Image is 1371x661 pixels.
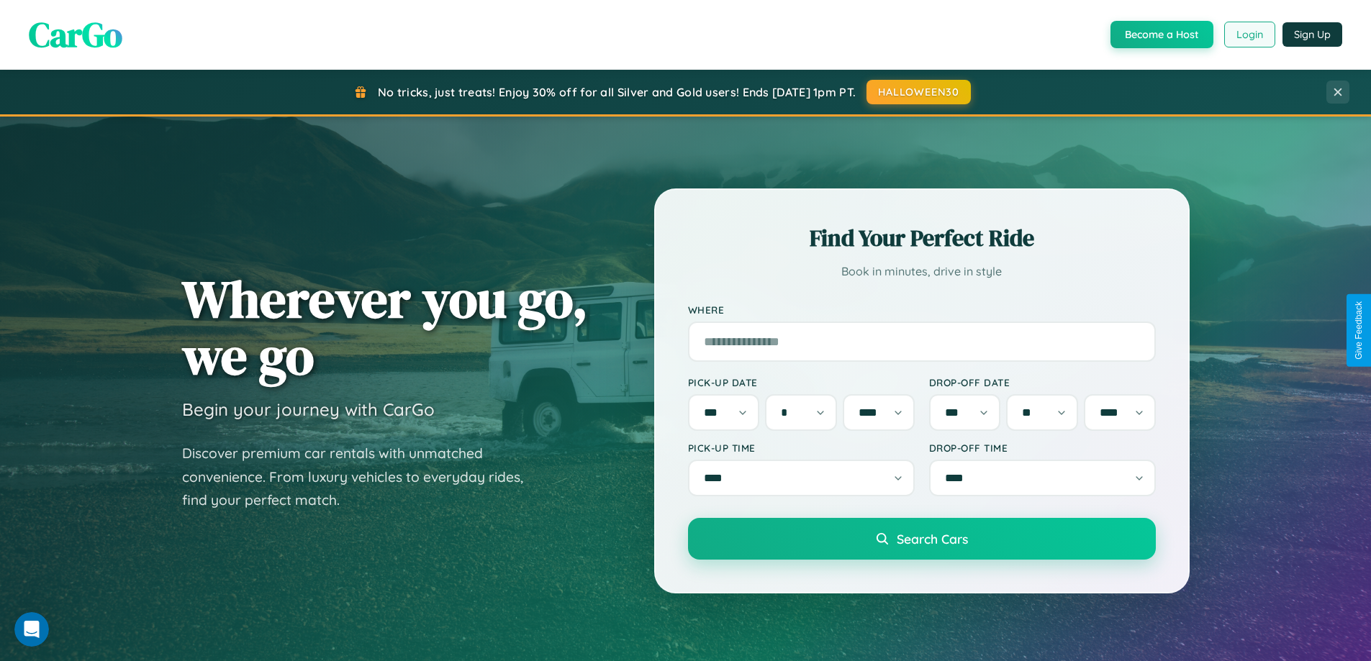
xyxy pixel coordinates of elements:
[14,612,49,647] iframe: Intercom live chat
[688,261,1156,282] p: Book in minutes, drive in style
[182,270,588,384] h1: Wherever you go, we go
[182,398,435,420] h3: Begin your journey with CarGo
[1110,21,1213,48] button: Become a Host
[182,442,542,512] p: Discover premium car rentals with unmatched convenience. From luxury vehicles to everyday rides, ...
[929,442,1156,454] label: Drop-off Time
[688,222,1156,254] h2: Find Your Perfect Ride
[378,85,856,99] span: No tricks, just treats! Enjoy 30% off for all Silver and Gold users! Ends [DATE] 1pm PT.
[867,80,971,104] button: HALLOWEEN30
[688,304,1156,316] label: Where
[688,442,915,454] label: Pick-up Time
[29,11,122,58] span: CarGo
[929,376,1156,388] label: Drop-off Date
[688,518,1156,560] button: Search Cars
[1354,301,1364,360] div: Give Feedback
[1282,22,1342,47] button: Sign Up
[688,376,915,388] label: Pick-up Date
[1224,22,1275,47] button: Login
[897,531,968,547] span: Search Cars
